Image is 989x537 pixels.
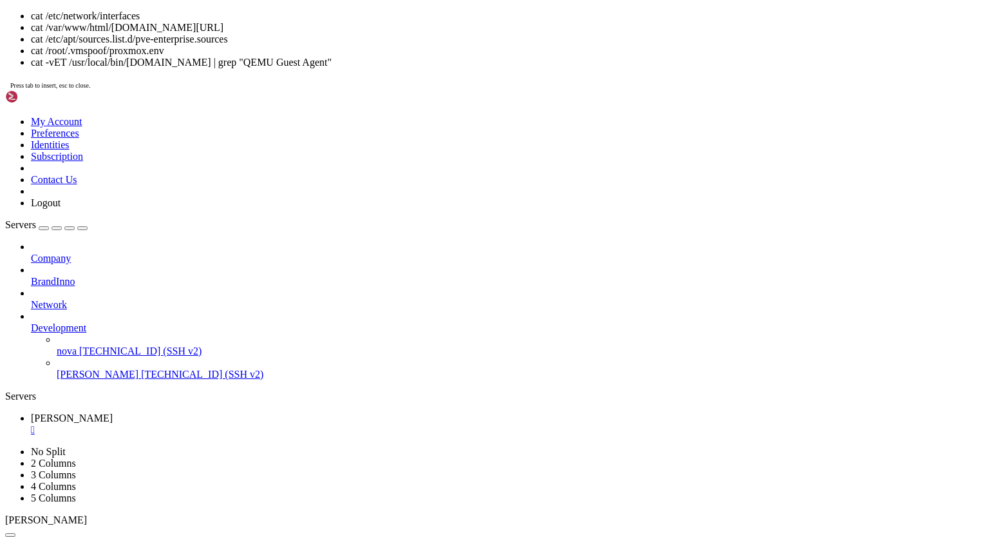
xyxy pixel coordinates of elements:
span: Company [31,253,71,264]
a: Contact Us [31,174,77,185]
x-row: [DATE] 10:33:47,741 - INFO - Waiting for Process-1 to finish... [5,290,821,301]
div: Servers [5,391,984,402]
x-row: * Strictly confined Kubernetes makes edge and IoT secure. Learn how MicroK8s [5,71,821,82]
li: [PERSON_NAME] [TECHNICAL_ID] (SSH v2) [57,357,984,380]
li: BrandInno [31,264,984,288]
li: cat /etc/apt/sources.list.d/pve-enterprise.sources [31,34,984,45]
x-row: [DATE] 10:33:47,741 - INFO - --- Finalizing processes --- [5,279,821,290]
a: Identities [31,139,70,150]
a: Network [31,299,984,311]
x-row: root@[PERSON_NAME]:~# tail -f ~/.sqlgz2csv/sqlgz2csv.log [5,246,821,257]
x-row: root@[PERSON_NAME]:~# cat [5,444,821,454]
span: Network [31,299,67,310]
a: cora [31,413,984,436]
x-row: [DATE] 10:33:47,720 - INFO - Sync operation completed successfully. [5,257,821,268]
span: [PERSON_NAME] [57,369,138,380]
x-row: Memory usage: 2% IPv4 address for eth0: [TECHNICAL_ID] [5,38,821,49]
x-row: [DATE] 10:33:47,741 - INFO - --- Entering final cleanup phase --- [5,323,821,334]
a: Subscription [31,151,83,162]
a: Servers [5,219,88,230]
a: 4 Columns [31,481,76,492]
li: cat /etc/network/interfaces [31,10,984,22]
x-row: [DATE] 10:33:47,741 - INFO - Total SQL lines processed: 837841 [5,312,821,323]
span: Development [31,322,86,333]
x-row: [DATE] 10:33:47,741 - INFO - Clearing all queues... [5,334,821,345]
x-row: Swap usage: 0% [5,49,821,60]
x-row: 1 additional security update can be applied with ESM Apps. [5,181,821,191]
span: [PERSON_NAME] [31,413,113,424]
a: Company [31,253,984,264]
a: nova [TECHNICAL_ID] (SSH v2) [57,346,984,357]
a: [PERSON_NAME] [TECHNICAL_ID] (SSH v2) [57,369,984,380]
span: Press tab to insert, esc to close. [10,82,90,89]
a: Preferences [31,128,79,139]
span: BrandInno [31,276,75,287]
a: No Split [31,446,66,457]
a: 3 Columns [31,469,76,480]
x-row: [DATE] 10:33:47,741 - INFO - Waiting for Process-2 to finish... [5,301,821,312]
x-row: 6 updates can be applied immediately. [5,148,821,159]
x-row: [DATE] 10:33:47,741 - INFO - All cleanup operations completed. [5,345,821,356]
x-row: [DATE] 10:33:47,741 - INFO - --- Program has exited --- [5,356,821,367]
x-row: System load: 0.0 Processes: 226 [5,16,821,27]
span: Servers [5,219,36,230]
img: Shellngn [5,90,79,103]
span: [TECHNICAL_ID] (SSH v2) [79,346,202,356]
x-row: [DATE] 10:33:47,721 - INFO - --- Starting parallel CSV line count... --- [5,268,821,279]
x-row: just raised the bar for easy, resilient and secure K8s cluster deployment. [5,82,821,93]
x-row: Expanded Security Maintenance for Applications is not enabled. [5,126,821,137]
x-row: Usage of /: 83.6% of 696.41GB Users logged in: 0 [5,27,821,38]
li: nova [TECHNICAL_ID] (SSH v2) [57,334,984,357]
a: My Account [31,116,82,127]
x-row: ^C [5,433,821,444]
a: Logout [31,197,61,208]
span: [PERSON_NAME] [5,514,87,525]
x-row: [URL][DOMAIN_NAME] [5,104,821,115]
a: 5 Columns [31,493,76,503]
a: 2 Columns [31,458,76,469]
x-row: *** System restart required *** [5,224,821,235]
li: Company [31,241,984,264]
a: Development [31,322,984,334]
x-row: Learn more about enabling ESM Apps service at [URL][DOMAIN_NAME] [5,191,821,202]
x-row: To see these additional updates run: apt list --upgradable [5,159,821,170]
li: cat /var/www/html/[DOMAIN_NAME][URL] [31,22,984,34]
x-row: Last login: [DATE] from [TECHNICAL_ID] [5,235,821,246]
a: BrandInno [31,276,984,288]
li: cat /root/.vmspoof/proxmox.env [31,45,984,57]
span: nova [57,346,77,356]
li: Development [31,311,984,380]
span: [TECHNICAL_ID] (SSH v2) [141,369,263,380]
div: (17, 40) [97,444,102,454]
li: Network [31,288,984,311]
a:  [31,424,984,436]
li: cat -vET /usr/local/bin/[DOMAIN_NAME] | grep "QEMU Guest Agent" [31,57,984,68]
